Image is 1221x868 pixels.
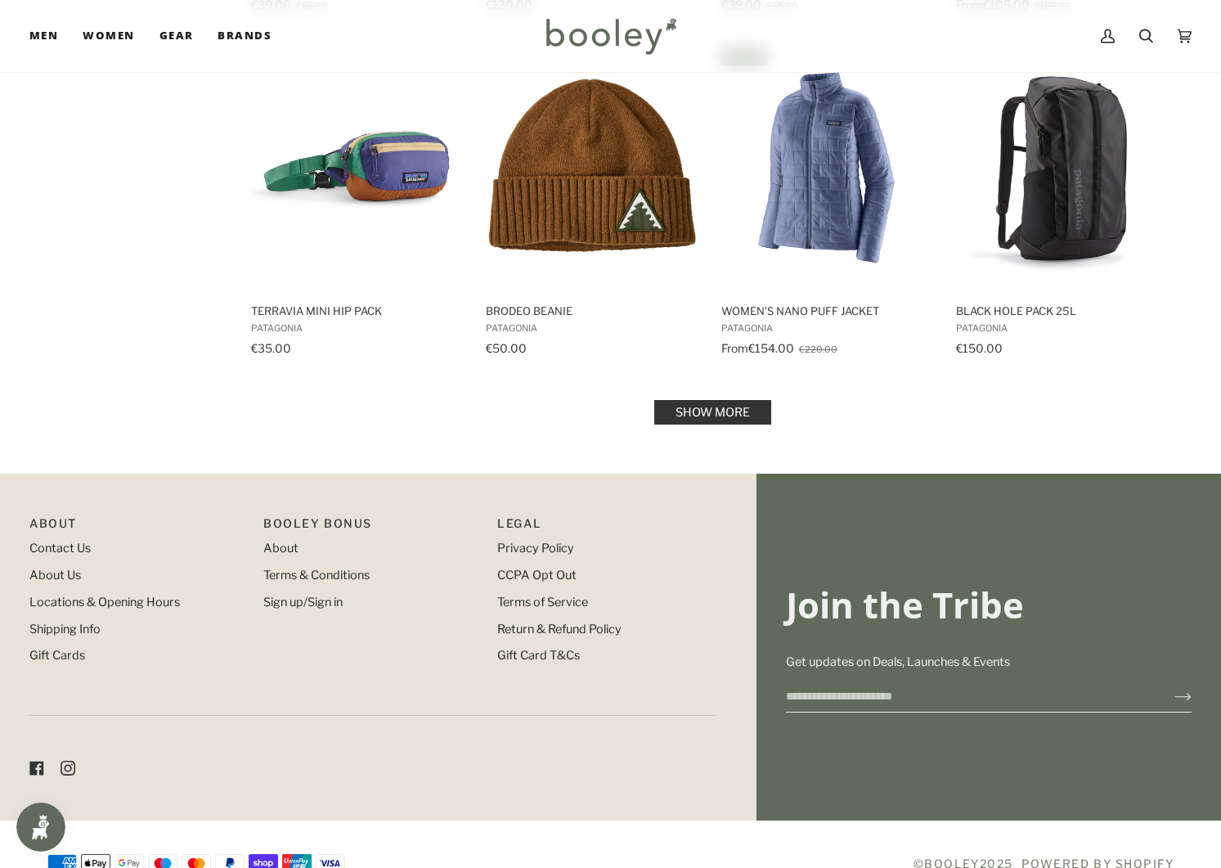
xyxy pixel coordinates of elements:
a: Show more [654,400,771,425]
span: Brodeo Beanie [486,304,698,318]
a: Contact Us [29,541,91,555]
p: Pipeline_Footer Main [29,515,247,540]
span: Men [29,28,58,44]
span: Patagonia [251,322,463,334]
span: Patagonia [956,322,1168,334]
input: your-email@example.com [786,681,1148,712]
span: €220.00 [799,344,837,355]
span: €35.00 [251,341,291,355]
a: Gift Card T&Cs [497,648,580,663]
span: Patagonia [486,322,698,334]
img: Booley [539,12,682,60]
img: Patagonia Terravia Mini Hip Pack Solstice Purple - Booley Galway [249,61,465,277]
p: Booley Bonus [263,515,481,540]
span: Gear [159,28,194,44]
span: Women's Nano Puff Jacket [721,304,933,318]
span: Women [83,28,134,44]
span: Brands [218,28,272,44]
span: Patagonia [721,322,933,334]
img: Patagonia Women's Nano Puff Jacket Current Blue - Booley Galway [719,61,936,277]
div: Pagination [251,405,1174,420]
a: About Us [29,568,81,582]
a: Black Hole Pack 25L [954,46,1170,361]
span: €50.00 [486,341,527,355]
button: Join [1148,683,1192,709]
a: Gift Cards [29,648,85,663]
a: Terravia Mini Hip Pack [249,46,465,361]
a: CCPA Opt Out [497,568,577,582]
h3: Join the Tribe [786,582,1192,627]
span: Terravia Mini Hip Pack [251,304,463,318]
iframe: Button to open loyalty program pop-up [16,803,65,852]
span: Black Hole Pack 25L [956,304,1168,318]
a: About [263,541,299,555]
p: Pipeline_Footer Sub [497,515,715,540]
a: Shipping Info [29,622,101,636]
span: From [721,341,748,355]
span: €150.00 [956,341,1003,355]
a: Sign up/Sign in [263,595,343,609]
a: Women's Nano Puff Jacket [719,46,936,361]
img: Patagonia Brodeo Beanie Dawn Tracks Patch: Shelter Brown - Booley Galway [483,61,700,277]
p: Get updates on Deals, Launches & Events [786,654,1192,672]
a: Brodeo Beanie [483,46,700,361]
a: Terms & Conditions [263,568,370,582]
img: Patagonia Black Hole Pack 25L Black / Black - Booley Galway [954,61,1170,277]
a: Locations & Opening Hours [29,595,180,609]
a: Privacy Policy [497,541,574,555]
span: €154.00 [748,341,794,355]
a: Terms of Service [497,595,588,609]
a: Return & Refund Policy [497,622,622,636]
